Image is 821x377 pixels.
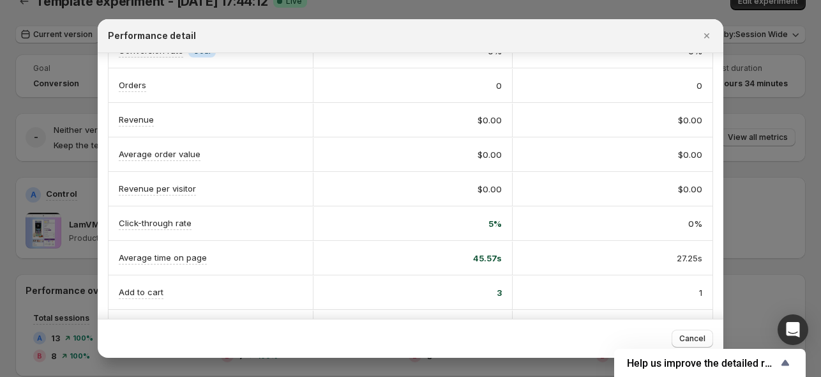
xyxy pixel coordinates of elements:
span: $0.00 [478,114,502,127]
span: 45.57s [473,252,502,265]
p: Revenue per visitor [119,182,196,195]
button: Cancel [672,330,713,348]
span: 3 [497,286,502,299]
span: Cancel [679,334,705,344]
span: $0.00 [478,183,502,196]
span: 0% [688,217,702,230]
button: Show survey - Help us improve the detailed report for A/B campaigns [627,355,793,371]
div: Open Intercom Messenger [778,314,808,345]
span: $0.00 [478,148,502,161]
span: 27.25s [677,252,702,265]
span: $0.00 [678,183,702,196]
span: $0.00 [678,114,702,127]
p: Average order value [119,148,200,160]
span: 0 [496,79,502,92]
p: Add to cart [119,286,163,298]
p: Revenue [119,113,154,126]
span: 0 [697,79,702,92]
span: 5% [488,217,502,230]
h2: Performance detail [108,29,196,42]
button: Close [698,27,716,45]
span: 1 [699,286,702,299]
p: Average time on page [119,251,207,264]
p: Click-through rate [119,217,192,229]
span: Help us improve the detailed report for A/B campaigns [627,357,778,369]
span: $0.00 [678,148,702,161]
p: Orders [119,79,146,91]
